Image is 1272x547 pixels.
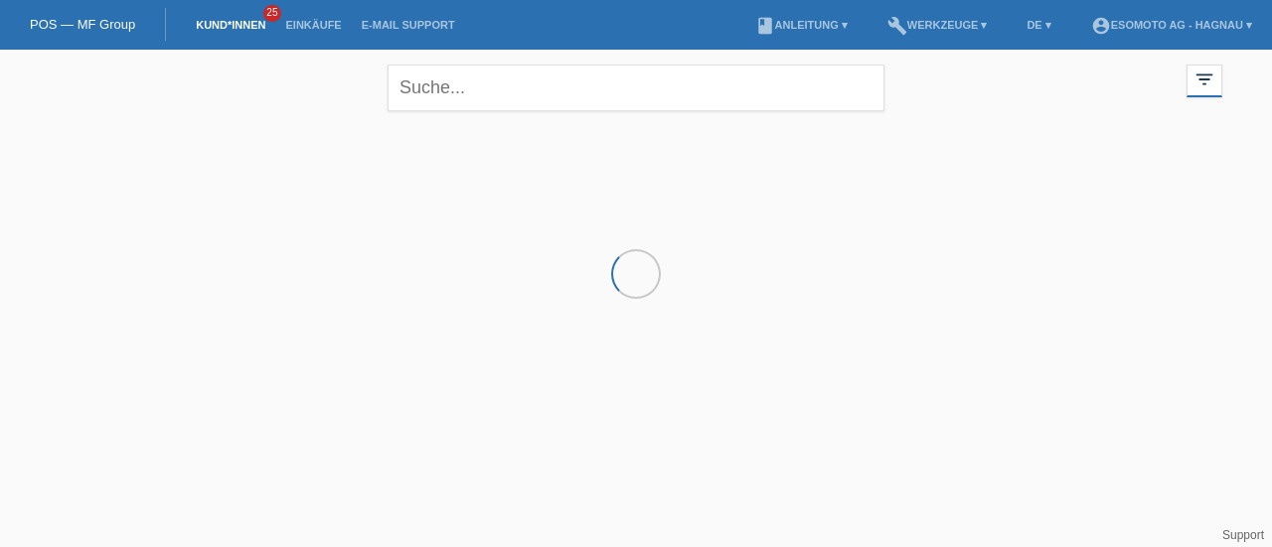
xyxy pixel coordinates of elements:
a: account_circleEsomoto AG - Hagnau ▾ [1081,19,1262,31]
i: account_circle [1091,16,1111,36]
a: E-Mail Support [352,19,465,31]
a: DE ▾ [1017,19,1060,31]
input: Suche... [388,65,884,111]
i: build [887,16,907,36]
a: bookAnleitung ▾ [745,19,858,31]
i: book [755,16,775,36]
a: Einkäufe [275,19,351,31]
i: filter_list [1193,68,1215,90]
a: Support [1222,528,1264,542]
a: buildWerkzeuge ▾ [877,19,998,31]
a: Kund*innen [186,19,275,31]
a: POS — MF Group [30,17,135,32]
span: 25 [263,5,281,22]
